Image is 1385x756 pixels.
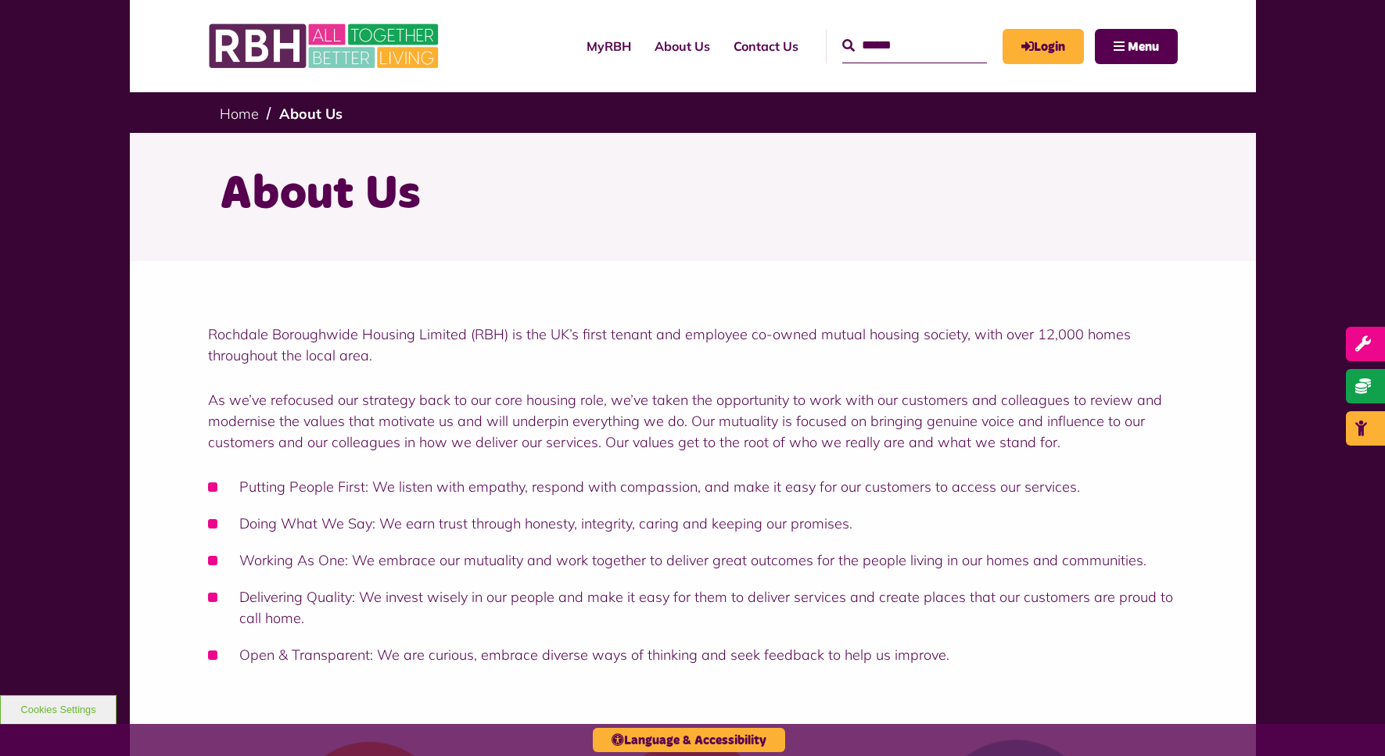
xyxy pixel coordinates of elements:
a: MyRBH [575,25,643,67]
li: Doing What We Say: We earn trust through honesty, integrity, caring and keeping our promises. [208,513,1178,534]
button: Navigation [1095,29,1178,64]
p: Rochdale Boroughwide Housing Limited (RBH) is the UK’s first tenant and employee co-owned mutual ... [208,324,1178,366]
input: Search [842,29,987,63]
span: Menu [1128,41,1159,53]
iframe: Netcall Web Assistant for live chat [1315,686,1385,756]
button: Language & Accessibility [593,728,785,752]
a: MyRBH [1003,29,1084,64]
a: Contact Us [722,25,810,67]
li: Open & Transparent: We are curious, embrace diverse ways of thinking and seek feedback to help us... [208,644,1178,665]
li: Putting People First: We listen with empathy, respond with compassion, and make it easy for our c... [208,476,1178,497]
a: Home [220,105,259,123]
li: Delivering Quality: We invest wisely in our people and make it easy for them to deliver services ... [208,586,1178,629]
a: About Us [643,25,722,67]
li: Working As One: We embrace our mutuality and work together to deliver great outcomes for the peop... [208,550,1178,571]
p: As we’ve refocused our strategy back to our core housing role, we’ve taken the opportunity to wor... [208,389,1178,453]
img: RBH [208,16,443,77]
a: About Us [279,105,343,123]
h1: About Us [220,164,1166,225]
